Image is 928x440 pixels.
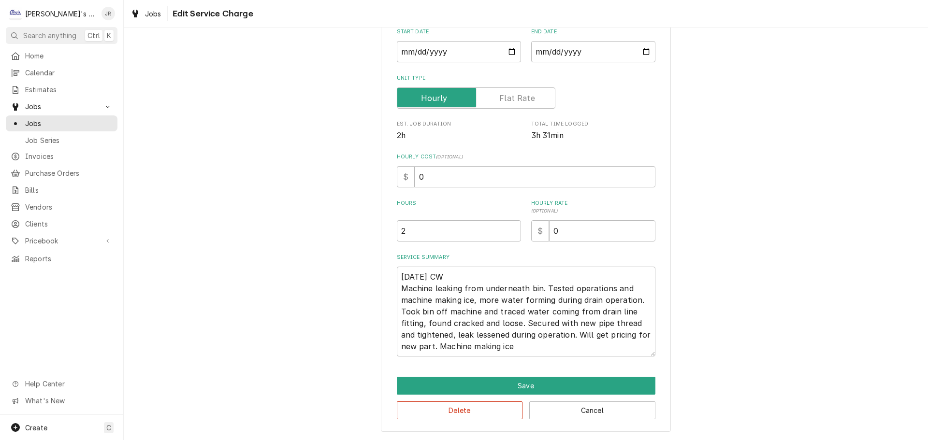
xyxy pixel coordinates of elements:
input: yyyy-mm-dd [397,41,521,62]
div: Service Summary [397,254,655,356]
div: Est. Job Duration [397,120,521,141]
a: Jobs [127,6,165,22]
span: Total Time Logged [531,120,655,128]
label: End Date [531,28,655,36]
label: Unit Type [397,74,655,82]
div: Start Date [397,28,521,62]
div: [PERSON_NAME]'s Refrigeration [25,9,96,19]
span: Create [25,424,47,432]
span: Invoices [25,151,113,161]
span: Jobs [25,118,113,128]
label: Start Date [397,28,521,36]
span: Home [25,51,113,61]
span: Help Center [25,379,112,389]
span: Vendors [25,202,113,212]
span: 2h [397,131,406,140]
div: Clay's Refrigeration's Avatar [9,7,22,20]
span: 3h 31min [531,131,564,140]
span: Jobs [25,101,98,112]
div: Total Time Logged [531,120,655,141]
button: Delete [397,401,523,419]
a: Bills [6,182,117,198]
label: Hourly Cost [397,153,655,161]
a: Invoices [6,148,117,164]
a: Home [6,48,117,64]
div: Button Group [397,377,655,419]
a: Go to Pricebook [6,233,117,249]
div: $ [531,220,549,241]
span: Ctrl [87,30,100,41]
div: $ [397,166,415,187]
span: Edit Service Charge [170,7,253,20]
span: Total Time Logged [531,130,655,142]
a: Clients [6,216,117,232]
div: Unit Type [397,74,655,109]
div: Button Group Row [397,377,655,395]
label: Hours [397,199,521,215]
span: Jobs [145,9,161,19]
div: [object Object] [397,199,521,241]
span: Job Series [25,135,113,145]
a: Go to Jobs [6,99,117,114]
span: Purchase Orders [25,168,113,178]
a: Go to Help Center [6,376,117,392]
div: JR [101,7,115,20]
a: Purchase Orders [6,165,117,181]
input: yyyy-mm-dd [531,41,655,62]
button: Cancel [529,401,655,419]
button: Save [397,377,655,395]
div: Hourly Cost [397,153,655,187]
a: Go to What's New [6,393,117,409]
span: Bills [25,185,113,195]
span: ( optional ) [436,154,463,159]
span: Est. Job Duration [397,120,521,128]
span: C [106,423,111,433]
a: Estimates [6,82,117,98]
a: Reports [6,251,117,267]
span: Search anything [23,30,76,41]
button: Search anythingCtrlK [6,27,117,44]
a: Vendors [6,199,117,215]
a: Job Series [6,132,117,148]
label: Hourly Rate [531,199,655,215]
span: Reports [25,254,113,264]
div: Jeff Rue's Avatar [101,7,115,20]
div: End Date [531,28,655,62]
a: Calendar [6,65,117,81]
a: Jobs [6,115,117,131]
span: What's New [25,396,112,406]
div: C [9,7,22,20]
div: Button Group Row [397,395,655,419]
span: Pricebook [25,236,98,246]
span: K [107,30,111,41]
span: Est. Job Duration [397,130,521,142]
span: Clients [25,219,113,229]
label: Service Summary [397,254,655,261]
span: Calendar [25,68,113,78]
span: Estimates [25,85,113,95]
span: ( optional ) [531,208,558,213]
div: [object Object] [531,199,655,241]
textarea: [DATE] CW Machine leaking from underneath bin. Tested operations and machine making ice, more wat... [397,267,655,356]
